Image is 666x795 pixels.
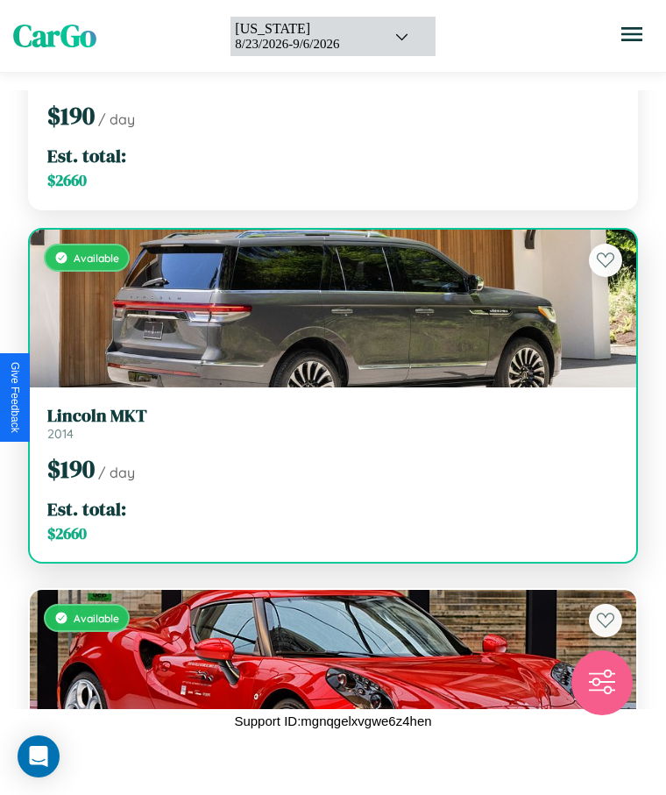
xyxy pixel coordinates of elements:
span: Available [74,252,119,265]
div: 8 / 23 / 2026 - 9 / 6 / 2026 [235,37,372,52]
span: 2014 [47,426,74,442]
h3: Lincoln MKT [47,405,619,426]
span: / day [98,464,135,481]
div: Open Intercom Messenger [18,735,60,777]
span: / day [98,110,135,128]
span: $ 2660 [47,170,87,191]
span: $ 190 [47,99,95,132]
a: Lincoln MKT2014 [47,405,619,442]
span: Est. total: [47,496,126,522]
div: Give Feedback [9,362,21,433]
p: Support ID: mgnqgelxvgwe6z4hen [234,709,431,733]
span: $ 190 [47,452,95,486]
span: CarGo [13,15,96,57]
span: $ 2660 [47,523,87,544]
span: Est. total: [47,143,126,168]
span: Available [74,612,119,625]
div: [US_STATE] [235,21,372,37]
